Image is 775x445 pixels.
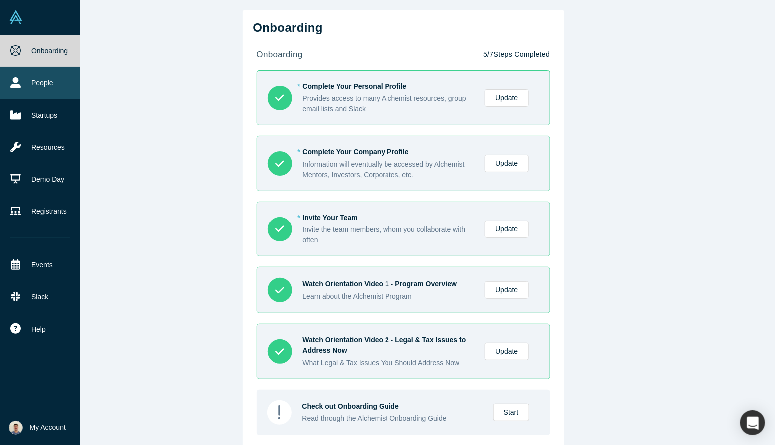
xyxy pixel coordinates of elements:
[302,401,483,412] div: Check out Onboarding Guide
[485,155,528,172] a: Update
[30,422,66,433] span: My Account
[303,159,475,180] div: Information will eventually be accessed by Alchemist Mentors, Investors, Corporates, etc.
[303,224,475,245] div: Invite the team members, whom you collaborate with often
[9,421,23,435] img: Franco Ciaffone's Account
[303,335,475,356] div: Watch Orientation Video 2 - Legal & Tax Issues to Address Now
[257,50,303,59] strong: onboarding
[303,279,475,289] div: Watch Orientation Video 1 - Program Overview
[9,10,23,24] img: Alchemist Vault Logo
[303,291,475,302] div: Learn about the Alchemist Program
[9,421,66,435] button: My Account
[485,343,528,360] a: Update
[302,413,483,424] div: Read through the Alchemist Onboarding Guide
[493,404,529,421] a: Start
[485,281,528,299] a: Update
[303,93,475,114] div: Provides access to many Alchemist resources, group email lists and Slack
[303,147,475,157] div: Complete Your Company Profile
[303,358,475,368] div: What Legal & Tax Issues You Should Address Now
[303,81,475,92] div: Complete Your Personal Profile
[31,324,46,335] span: Help
[483,49,550,60] p: 5 / 7 Steps Completed
[485,221,528,238] a: Update
[253,21,554,35] h2: Onboarding
[303,213,475,223] div: Invite Your Team
[485,89,528,107] a: Update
